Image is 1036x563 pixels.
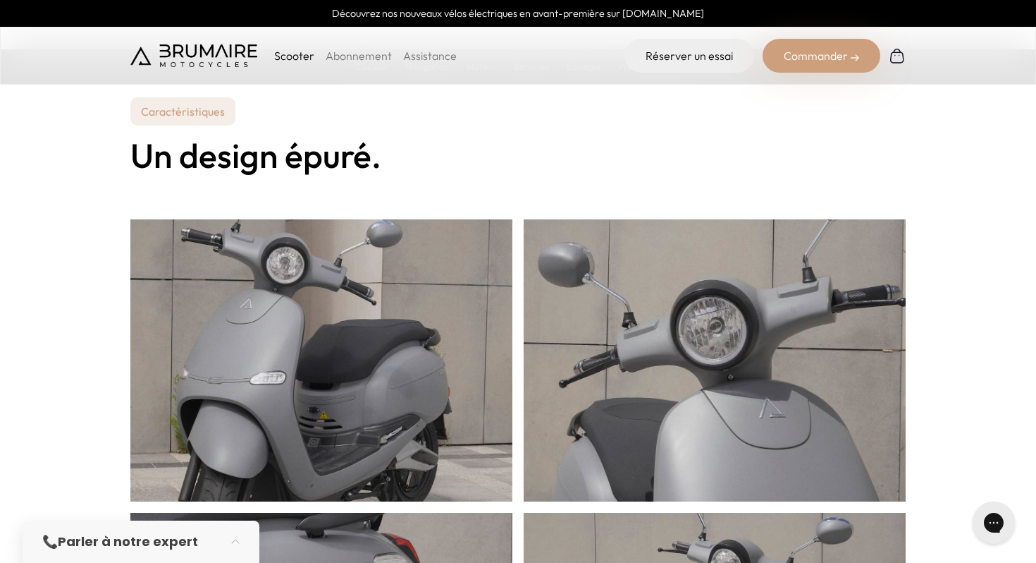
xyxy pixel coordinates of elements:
[763,39,880,73] div: Commander
[130,97,235,126] p: Caractéristiques
[274,47,314,64] p: Scooter
[326,49,392,63] a: Abonnement
[851,54,859,62] img: right-arrow-2.png
[624,39,754,73] a: Réserver un essai
[130,44,257,67] img: Brumaire Motocycles
[403,49,457,63] a: Assistance
[130,137,906,174] h2: Un design épuré.
[966,497,1022,549] iframe: Gorgias live chat messenger
[889,47,906,64] img: Panier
